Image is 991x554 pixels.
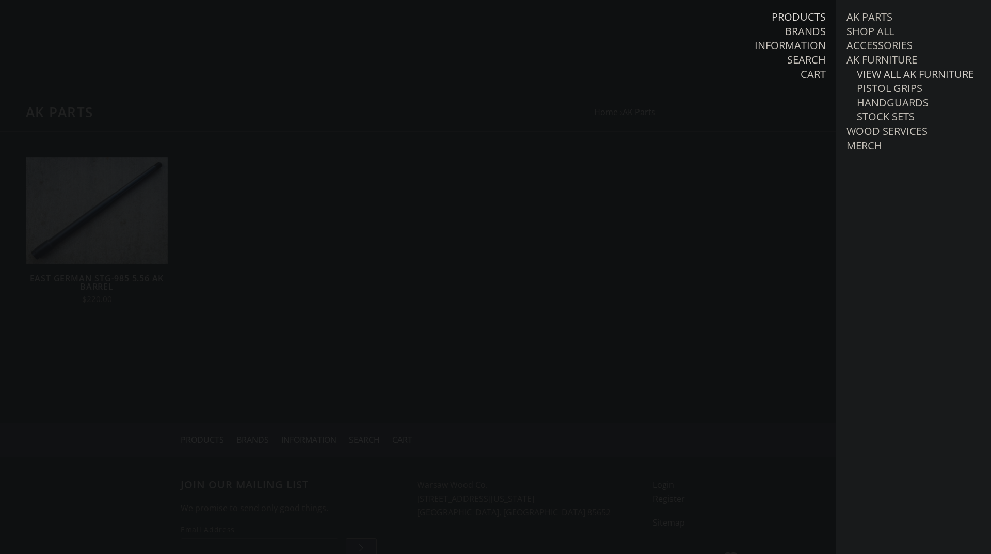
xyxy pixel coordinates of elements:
[846,10,892,24] a: AK Parts
[846,124,928,138] a: Wood Services
[846,25,894,38] a: Shop All
[755,39,826,52] a: Information
[801,68,826,81] a: Cart
[846,39,913,52] a: Accessories
[846,139,882,152] a: Merch
[857,110,915,123] a: Stock Sets
[857,82,922,95] a: Pistol Grips
[772,10,826,24] a: Products
[787,53,826,67] a: Search
[785,25,826,38] a: Brands
[846,53,917,67] a: AK Furniture
[857,96,929,109] a: Handguards
[857,68,974,81] a: View all AK Furniture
